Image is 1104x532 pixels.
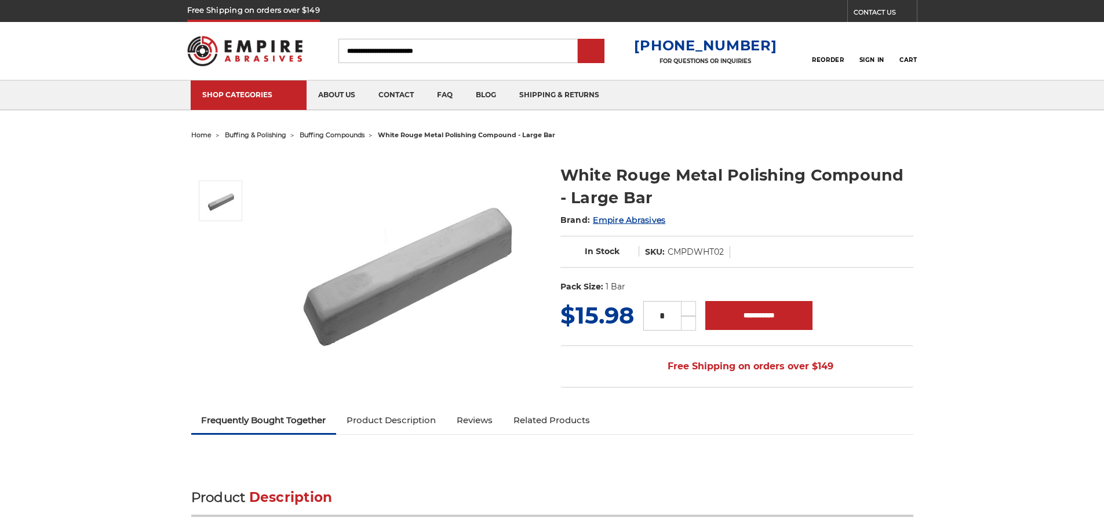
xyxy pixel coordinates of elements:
[336,408,446,433] a: Product Description
[634,57,777,65] p: FOR QUESTIONS OR INQUIRIES
[812,38,844,63] a: Reorder
[812,56,844,64] span: Reorder
[425,80,464,110] a: faq
[593,215,665,225] a: Empire Abrasives
[225,131,286,139] a: buffing & polishing
[464,80,508,110] a: blog
[645,246,665,258] dt: SKU:
[560,301,634,329] span: $15.98
[854,6,917,22] a: CONTACT US
[307,80,367,110] a: about us
[580,40,603,63] input: Submit
[249,489,333,505] span: Description
[899,56,917,64] span: Cart
[560,215,591,225] span: Brand:
[446,408,503,433] a: Reviews
[668,246,724,258] dd: CMPDWHT02
[367,80,425,110] a: contact
[859,56,884,64] span: Sign In
[640,355,833,378] span: Free Shipping on orders over $149
[300,131,365,139] a: buffing compounds
[202,90,295,99] div: SHOP CATEGORIES
[187,28,303,74] img: Empire Abrasives
[508,80,611,110] a: shipping & returns
[191,131,212,139] a: home
[560,164,913,209] h1: White Rouge Metal Polishing Compound - Large Bar
[899,38,917,64] a: Cart
[206,186,235,215] img: White Rouge Buffing Compound
[191,489,246,505] span: Product
[191,408,337,433] a: Frequently Bought Together
[503,408,600,433] a: Related Products
[378,131,555,139] span: white rouge metal polishing compound - large bar
[606,281,625,293] dd: 1 Bar
[290,152,522,383] img: White Rouge Buffing Compound
[634,37,777,54] a: [PHONE_NUMBER]
[585,246,620,256] span: In Stock
[560,281,603,293] dt: Pack Size:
